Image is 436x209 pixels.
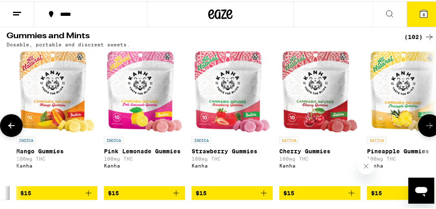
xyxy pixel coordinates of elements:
span: $15 [20,189,31,195]
span: $15 [108,189,119,195]
span: $15 [371,189,382,195]
img: Kanha - Pink Lemonade Gummies [107,50,183,131]
a: (102) [404,31,434,41]
p: INDICA [104,135,123,143]
p: INDICA [16,135,36,143]
p: 100mg THC [16,155,97,160]
a: Open page for Pink Lemonade Gummies from Kanha [104,50,185,185]
p: Pink Lemonade Gummies [104,147,185,153]
p: Strawberry Gummies [192,147,273,153]
div: Kanha [104,162,185,167]
p: 100mg THC [192,155,273,160]
span: $15 [196,189,207,195]
iframe: Button to launch messaging window [408,176,434,202]
p: SATIVA [367,135,386,143]
span: $15 [283,189,294,195]
a: Open page for Cherry Gummies from Kanha [279,50,360,185]
p: Dosable, portable and discreet sweets. [6,41,130,46]
button: Add to bag [192,185,273,199]
div: Kanha [279,162,360,167]
p: 100mg THC [279,155,360,160]
span: Hi. Need any help? [5,6,58,12]
button: Add to bag [16,185,97,199]
p: 100mg THC [104,155,185,160]
h2: Gummies and Mints [6,31,395,41]
img: Kanha - Cherry Gummies [282,50,358,131]
img: Kanha - Strawberry Gummies [194,50,270,131]
a: Open page for Mango Gummies from Kanha [16,50,97,185]
img: Kanha - Mango Gummies [19,50,95,131]
button: Add to bag [279,185,360,199]
p: SATIVA [279,135,299,143]
div: Kanha [192,162,273,167]
p: INDICA [192,135,211,143]
p: Cherry Gummies [279,147,360,153]
button: Add to bag [104,185,185,199]
span: 6 [423,11,425,16]
div: Kanha [16,162,97,167]
p: Mango Gummies [16,147,97,153]
iframe: Close message [358,157,374,173]
a: Open page for Strawberry Gummies from Kanha [192,50,273,185]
